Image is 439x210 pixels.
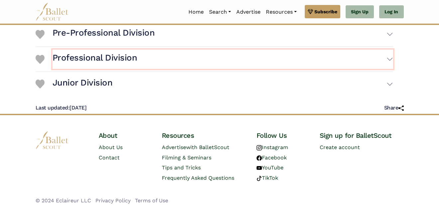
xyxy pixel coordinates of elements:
a: About Us [99,144,123,150]
a: Instagram [257,144,288,150]
h5: Share [384,105,404,111]
h4: About [99,131,151,140]
a: Log In [379,5,403,19]
h3: Junior Division [53,77,113,89]
a: Search [206,5,234,19]
img: logo [36,131,69,149]
img: Heart [36,30,45,39]
a: Advertise [234,5,263,19]
a: Facebook [257,154,287,161]
img: Heart [36,55,45,64]
button: Pre-Professional Division [53,25,393,44]
img: tiktok logo [257,176,262,181]
a: Create account [320,144,360,150]
img: Heart [36,80,45,89]
span: Last updated: [36,105,70,111]
span: with BalletScout [186,144,229,150]
img: gem.svg [308,8,313,15]
a: Contact [99,154,120,161]
a: Privacy Policy [95,197,131,204]
h4: Follow Us [257,131,309,140]
h3: Pre-Professional Division [53,27,155,39]
li: © 2024 Eclaireur LLC [36,196,91,205]
h5: [DATE] [36,105,87,111]
a: TikTok [257,175,278,181]
a: Sign Up [346,5,374,19]
a: YouTube [257,164,283,171]
button: Junior Division [53,75,393,94]
button: Professional Division [53,50,393,69]
img: facebook logo [257,155,262,161]
a: Resources [263,5,299,19]
a: Subscribe [305,5,340,18]
img: instagram logo [257,145,262,150]
span: Subscribe [314,8,337,15]
a: Frequently Asked Questions [162,175,234,181]
a: Home [186,5,206,19]
h3: Professional Division [53,52,137,64]
a: Filming & Seminars [162,154,211,161]
h4: Resources [162,131,246,140]
a: Advertisewith BalletScout [162,144,229,150]
h4: Sign up for BalletScout [320,131,404,140]
a: Terms of Use [135,197,168,204]
a: Tips and Tricks [162,164,201,171]
img: youtube logo [257,165,262,171]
